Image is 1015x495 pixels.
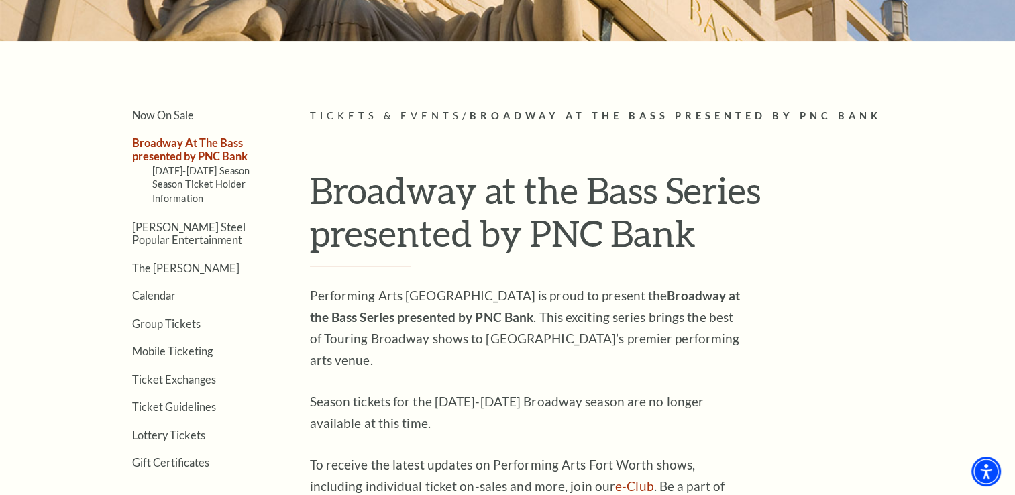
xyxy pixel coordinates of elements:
[132,429,205,441] a: Lottery Tickets
[132,456,209,469] a: Gift Certificates
[132,136,248,162] a: Broadway At The Bass presented by PNC Bank
[152,165,250,176] a: [DATE]-[DATE] Season
[310,168,924,267] h1: Broadway at the Bass Series presented by PNC Bank
[469,110,881,121] span: Broadway At The Bass presented by PNC Bank
[132,345,213,357] a: Mobile Ticketing
[615,478,654,494] a: e-Club
[132,289,176,302] a: Calendar
[310,285,746,371] p: Performing Arts [GEOGRAPHIC_DATA] is proud to present the . This exciting series brings the best ...
[310,108,924,125] p: /
[310,110,462,121] span: Tickets & Events
[132,221,246,246] a: [PERSON_NAME] Steel Popular Entertainment
[132,109,194,121] a: Now On Sale
[132,262,239,274] a: The [PERSON_NAME]
[310,391,746,434] p: Season tickets for the [DATE]-[DATE] Broadway season are no longer available at this time.
[132,400,216,413] a: Ticket Guidelines
[132,317,201,330] a: Group Tickets
[971,457,1001,486] div: Accessibility Menu
[152,178,246,203] a: Season Ticket Holder Information
[132,373,216,386] a: Ticket Exchanges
